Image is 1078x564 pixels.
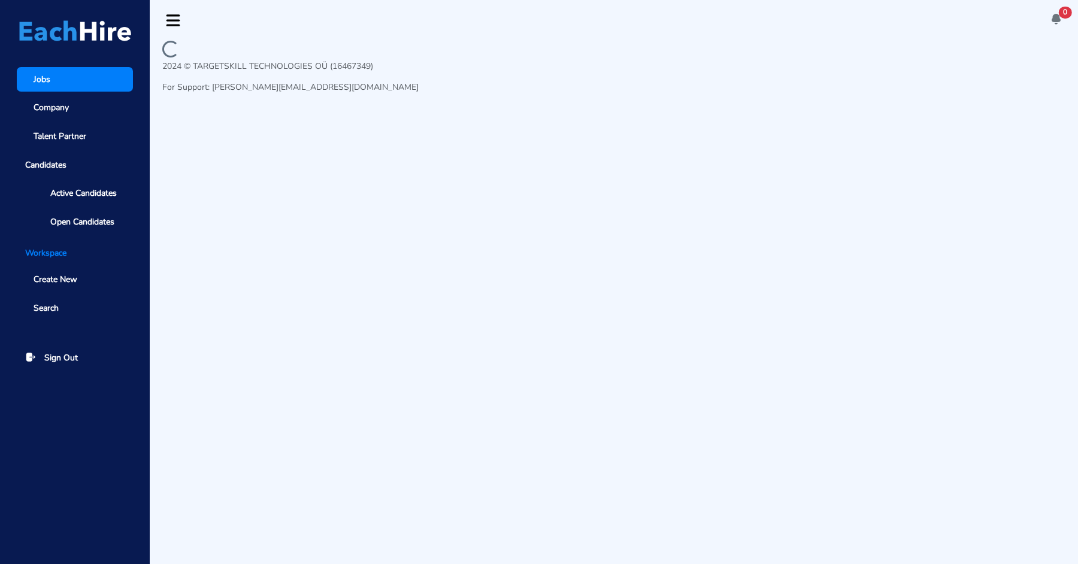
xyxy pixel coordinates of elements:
[17,124,133,148] a: Talent Partner
[44,351,78,364] span: Sign Out
[162,60,419,72] p: 2024 © TARGETSKILL TECHNOLOGIES OÜ (16467349)
[17,96,133,120] a: Company
[34,101,69,114] span: Company
[34,210,133,234] a: Open Candidates
[1059,7,1072,19] span: 0
[162,81,419,93] p: For Support: [PERSON_NAME][EMAIL_ADDRESS][DOMAIN_NAME]
[17,153,133,177] span: Candidates
[34,273,77,286] span: Create New
[17,296,133,320] a: Search
[34,181,133,205] a: Active Candidates
[34,73,50,86] span: Jobs
[17,67,133,92] a: Jobs
[34,130,86,142] span: Talent Partner
[17,268,133,292] a: Create New
[19,20,131,41] img: Logo
[50,216,114,228] span: Open Candidates
[1050,13,1062,28] a: 0
[17,247,133,259] li: Workspace
[34,302,59,314] span: Search
[50,187,117,199] span: Active Candidates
